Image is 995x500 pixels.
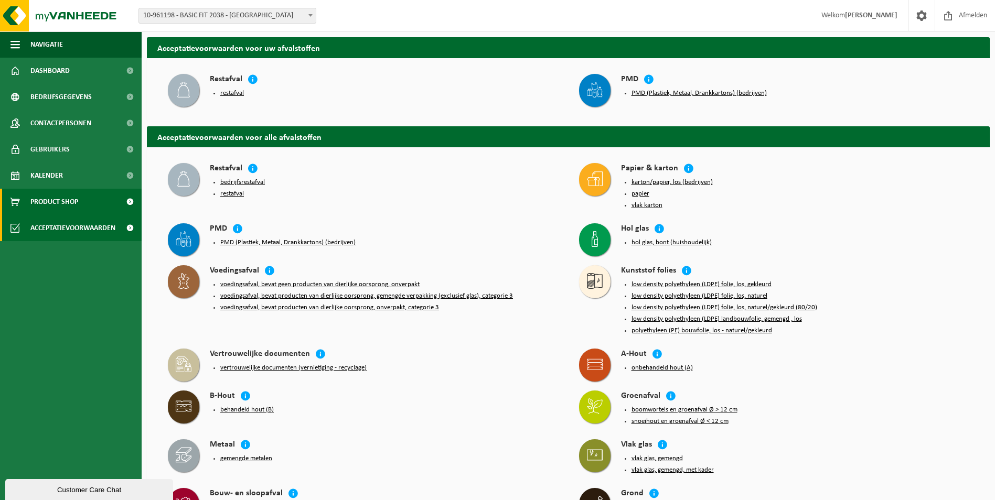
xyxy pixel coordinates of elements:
h4: Bouw- en sloopafval [210,488,283,500]
button: papier [632,190,649,198]
span: Kalender [30,162,63,189]
h4: Grond [621,488,644,500]
button: karton/papier, los (bedrijven) [632,178,713,187]
iframe: chat widget [5,477,175,500]
span: Dashboard [30,58,70,84]
button: onbehandeld hout (A) [632,364,693,372]
span: Gebruikers [30,136,70,162]
button: PMD (Plastiek, Metaal, Drankkartons) (bedrijven) [632,89,767,97]
button: low density polyethyleen (LDPE) folie, los, naturel [632,292,767,300]
button: restafval [220,190,244,198]
h2: Acceptatievoorwaarden voor alle afvalstoffen [147,126,990,147]
button: PMD (Plastiek, Metaal, Drankkartons) (bedrijven) [220,238,356,247]
button: bedrijfsrestafval [220,178,265,187]
button: behandeld hout (B) [220,406,274,414]
h4: Restafval [210,163,242,175]
span: Contactpersonen [30,110,91,136]
button: gemengde metalen [220,454,272,463]
button: voedingsafval, bevat producten van dierlijke oorsprong, onverpakt, categorie 3 [220,303,439,312]
h4: Restafval [210,74,242,86]
button: low density polyethyleen (LDPE) folie, los, gekleurd [632,280,772,289]
button: snoeihout en groenafval Ø < 12 cm [632,417,729,426]
button: polyethyleen (PE) bouwfolie, los - naturel/gekleurd [632,327,772,335]
h4: PMD [210,223,227,235]
h4: Voedingsafval [210,265,259,277]
h4: Vertrouwelijke documenten [210,349,310,361]
h4: PMD [621,74,638,86]
h4: Papier & karton [621,163,678,175]
button: boomwortels en groenafval Ø > 12 cm [632,406,737,414]
span: 10-961198 - BASIC FIT 2038 - BRUSSEL [138,8,316,24]
span: Acceptatievoorwaarden [30,215,115,241]
h4: A-Hout [621,349,647,361]
h4: Hol glas [621,223,649,235]
button: low density polyethyleen (LDPE) landbouwfolie, gemengd , los [632,315,802,323]
button: restafval [220,89,244,97]
strong: [PERSON_NAME] [845,12,897,19]
button: voedingsafval, bevat producten van dierlijke oorsprong, gemengde verpakking (exclusief glas), cat... [220,292,513,300]
h4: Groenafval [621,390,660,403]
span: Product Shop [30,189,78,215]
span: Bedrijfsgegevens [30,84,92,110]
button: vlak glas, gemengd [632,454,683,463]
button: vertrouwelijke documenten (vernietiging - recyclage) [220,364,367,372]
h4: Metaal [210,439,235,451]
button: voedingsafval, bevat geen producten van dierlijke oorsprong, onverpakt [220,280,420,289]
button: hol glas, bont (huishoudelijk) [632,238,712,247]
h4: B-Hout [210,390,235,403]
h4: Vlak glas [621,439,652,451]
button: low density polyethyleen (LDPE) folie, los, naturel/gekleurd (80/20) [632,303,817,312]
span: Navigatie [30,31,63,58]
h2: Acceptatievoorwaarden voor uw afvalstoffen [147,37,990,58]
span: 10-961198 - BASIC FIT 2038 - BRUSSEL [139,8,316,23]
button: vlak glas, gemengd, met kader [632,466,714,474]
h4: Kunststof folies [621,265,676,277]
button: vlak karton [632,201,662,210]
